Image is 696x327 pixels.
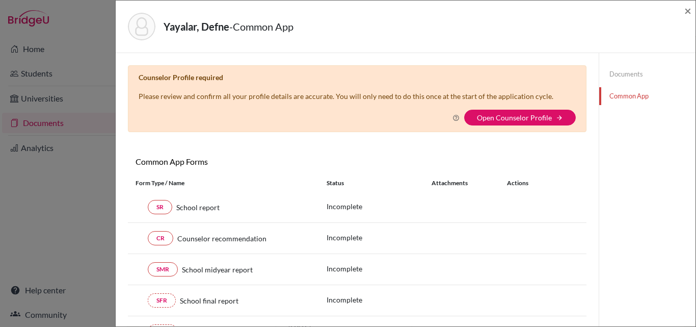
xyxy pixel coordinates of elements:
[599,65,695,83] a: Documents
[477,113,552,122] a: Open Counselor Profile
[327,263,432,274] p: Incomplete
[556,114,563,121] i: arrow_forward
[495,179,558,188] div: Actions
[684,3,691,18] span: ×
[128,157,357,166] h6: Common App Forms
[229,20,293,33] span: - Common App
[177,233,266,244] span: Counselor recommendation
[327,179,432,188] div: Status
[464,110,576,125] button: Open Counselor Profilearrow_forward
[182,264,253,275] span: School midyear report
[128,179,319,188] div: Form Type / Name
[432,179,495,188] div: Attachments
[148,262,178,276] a: SMR
[327,232,432,243] p: Incomplete
[176,202,220,213] span: School report
[684,5,691,17] button: Close
[139,73,223,82] b: Counselor Profile required
[148,231,173,245] a: CR
[148,293,176,308] a: SFR
[599,87,695,105] a: Common App
[164,20,229,33] strong: Yayalar, Defne
[139,91,553,102] p: Please review and confirm all your profile details are accurate. You will only need to do this on...
[148,200,172,214] a: SR
[180,295,238,306] span: School final report
[327,294,432,305] p: Incomplete
[327,201,432,212] p: Incomplete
